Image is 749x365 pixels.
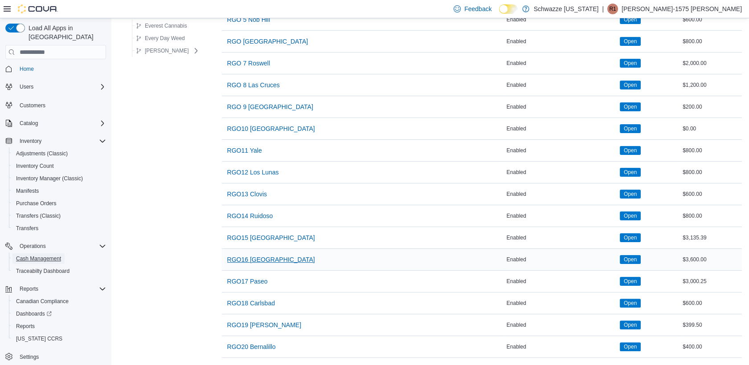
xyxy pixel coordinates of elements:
button: [PERSON_NAME] [132,45,192,56]
span: Cash Management [12,253,106,264]
span: Transfers [16,225,38,232]
a: Customers [16,100,49,111]
a: Transfers [12,223,42,234]
a: [US_STATE] CCRS [12,333,66,344]
input: Dark Mode [499,4,518,14]
span: Adjustments (Classic) [16,150,68,157]
span: Settings [16,351,106,362]
span: RGO19 [PERSON_NAME] [227,320,302,329]
span: Open [620,124,641,133]
span: Traceabilty Dashboard [12,266,106,276]
span: Load All Apps in [GEOGRAPHIC_DATA] [25,24,106,41]
div: Enabled [505,341,618,352]
span: Home [16,63,106,74]
span: Dashboards [12,308,106,319]
div: $2,000.00 [681,58,742,69]
button: RGO17 Paseo [224,272,271,290]
a: Purchase Orders [12,198,60,209]
div: Enabled [505,211,618,221]
span: Open [620,15,641,24]
span: Operations [16,241,106,251]
button: Inventory Count [9,160,110,172]
span: Home [20,65,34,73]
button: RGO 5 Nob Hill [224,11,274,28]
button: RGO12 Los Lunas [224,163,282,181]
span: [US_STATE] CCRS [16,335,62,342]
div: Enabled [505,101,618,112]
button: [US_STATE] CCRS [9,333,110,345]
div: $800.00 [681,36,742,47]
span: Open [624,321,637,329]
span: Adjustments (Classic) [12,148,106,159]
span: Inventory Manager (Classic) [12,173,106,184]
span: RGO18 Carlsbad [227,299,275,308]
button: Every Day Weed [132,33,188,44]
button: Canadian Compliance [9,295,110,308]
button: Cash Management [9,252,110,265]
span: Open [620,168,641,177]
div: Enabled [505,145,618,156]
span: Canadian Compliance [12,296,106,307]
button: Transfers (Classic) [9,210,110,222]
div: $400.00 [681,341,742,352]
span: Traceabilty Dashboard [16,268,70,275]
span: Open [620,81,641,89]
span: Reports [16,323,35,330]
a: Adjustments (Classic) [12,148,71,159]
a: Transfers (Classic) [12,211,64,221]
button: Manifests [9,185,110,197]
div: Enabled [505,254,618,265]
div: $0.00 [681,123,742,134]
span: Open [624,146,637,154]
span: Customers [16,99,106,110]
span: Everest Cannabis [145,22,187,29]
span: Inventory Manager (Classic) [16,175,83,182]
span: Inventory Count [16,162,54,170]
button: Inventory [16,136,45,146]
span: Open [624,234,637,242]
button: RGO [GEOGRAPHIC_DATA] [224,32,312,50]
button: Traceabilty Dashboard [9,265,110,277]
span: RGO16 [GEOGRAPHIC_DATA] [227,255,315,264]
button: RGO16 [GEOGRAPHIC_DATA] [224,251,319,268]
button: Settings [2,350,110,363]
span: Open [624,81,637,89]
a: Dashboards [12,308,55,319]
span: Open [624,125,637,133]
span: Transfers [12,223,106,234]
span: RGO11 Yale [227,146,262,155]
span: RGO17 Paseo [227,277,268,286]
span: RGO13 Clovis [227,190,267,199]
span: Open [620,320,641,329]
span: Users [16,81,106,92]
p: | [602,4,604,14]
div: Rebecca-1575 Pietz [607,4,618,14]
span: Open [624,277,637,285]
span: Manifests [16,187,39,195]
span: Transfers (Classic) [16,212,61,219]
span: Dashboards [16,310,52,317]
span: RGO 7 Roswell [227,59,270,68]
span: Open [620,342,641,351]
span: RGO10 [GEOGRAPHIC_DATA] [227,124,315,133]
span: Catalog [20,120,38,127]
button: RGO18 Carlsbad [224,294,278,312]
button: Inventory Manager (Classic) [9,172,110,185]
button: Catalog [16,118,41,129]
p: Schwazze [US_STATE] [534,4,599,14]
a: Traceabilty Dashboard [12,266,73,276]
span: Purchase Orders [12,198,106,209]
span: Open [620,233,641,242]
div: Enabled [505,58,618,69]
div: Enabled [505,123,618,134]
span: Washington CCRS [12,333,106,344]
span: Open [620,59,641,68]
span: Open [624,59,637,67]
div: $800.00 [681,145,742,156]
a: Reports [12,321,38,332]
span: Transfers (Classic) [12,211,106,221]
button: RGO 9 [GEOGRAPHIC_DATA] [224,98,317,116]
a: Inventory Count [12,161,57,171]
div: Enabled [505,232,618,243]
